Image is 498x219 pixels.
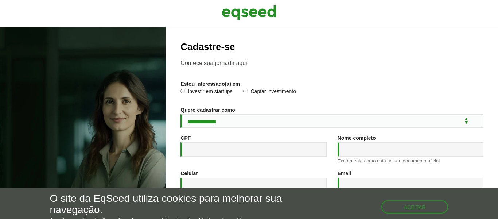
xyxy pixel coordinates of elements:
label: Email [338,171,351,176]
input: Captar investimento [243,89,248,93]
label: Quero cadastrar como [180,107,235,112]
input: Investir em startups [180,89,185,93]
label: Estou interessado(a) em [180,81,240,87]
h2: Cadastre-se [180,42,483,52]
h5: O site da EqSeed utiliza cookies para melhorar sua navegação. [50,193,289,216]
label: Captar investimento [243,89,296,96]
label: CPF [180,135,191,141]
p: Comece sua jornada aqui [180,59,483,66]
button: Aceitar [381,200,448,214]
div: Exatamente como está no seu documento oficial [338,158,483,163]
label: Nome completo [338,135,376,141]
label: Investir em startups [180,89,232,96]
label: Celular [180,171,198,176]
img: EqSeed Logo [222,4,276,22]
